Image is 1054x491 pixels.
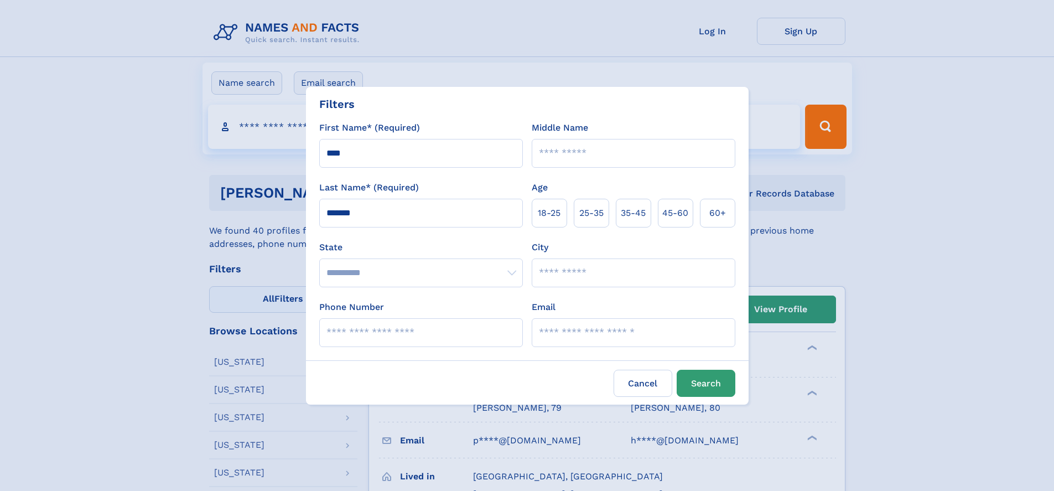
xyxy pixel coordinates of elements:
[621,206,646,220] span: 35‑45
[662,206,688,220] span: 45‑60
[319,121,420,135] label: First Name* (Required)
[709,206,726,220] span: 60+
[532,301,555,314] label: Email
[319,96,355,112] div: Filters
[319,181,419,194] label: Last Name* (Required)
[319,301,384,314] label: Phone Number
[677,370,735,397] button: Search
[614,370,672,397] label: Cancel
[532,241,548,254] label: City
[579,206,604,220] span: 25‑35
[319,241,523,254] label: State
[532,121,588,135] label: Middle Name
[538,206,560,220] span: 18‑25
[532,181,548,194] label: Age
